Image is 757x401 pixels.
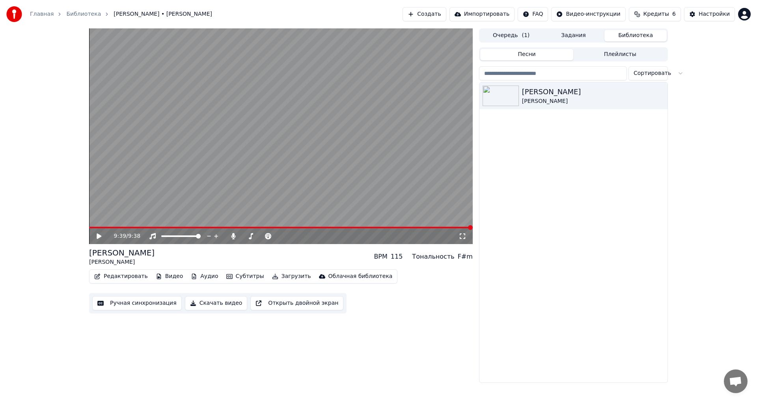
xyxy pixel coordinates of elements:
[543,30,605,41] button: Задания
[30,10,54,18] a: Главная
[114,10,212,18] span: [PERSON_NAME] • [PERSON_NAME]
[269,271,314,282] button: Загрузить
[391,252,403,261] div: 115
[518,7,548,21] button: FAQ
[458,252,473,261] div: F#m
[672,10,676,18] span: 6
[328,272,393,280] div: Облачная библиотека
[403,7,446,21] button: Создать
[6,6,22,22] img: youka
[480,30,543,41] button: Очередь
[699,10,730,18] div: Настройки
[629,7,681,21] button: Кредиты6
[480,49,574,60] button: Песни
[724,369,748,393] div: Открытый чат
[223,271,267,282] button: Субтитры
[250,296,343,310] button: Открыть двойной экран
[604,30,667,41] button: Библиотека
[412,252,454,261] div: Тональность
[374,252,387,261] div: BPM
[114,232,126,240] span: 9:39
[522,86,664,97] div: [PERSON_NAME]
[128,232,140,240] span: 9:38
[91,271,151,282] button: Редактировать
[89,247,155,258] div: [PERSON_NAME]
[643,10,669,18] span: Кредиты
[30,10,212,18] nav: breadcrumb
[573,49,667,60] button: Плейлисты
[449,7,515,21] button: Импортировать
[684,7,735,21] button: Настройки
[89,258,155,266] div: [PERSON_NAME]
[522,32,530,39] span: ( 1 )
[185,296,248,310] button: Скачать видео
[188,271,221,282] button: Аудио
[92,296,182,310] button: Ручная синхронизация
[114,232,133,240] div: /
[66,10,101,18] a: Библиотека
[153,271,186,282] button: Видео
[522,97,664,105] div: [PERSON_NAME]
[551,7,625,21] button: Видео-инструкции
[634,69,671,77] span: Сортировать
